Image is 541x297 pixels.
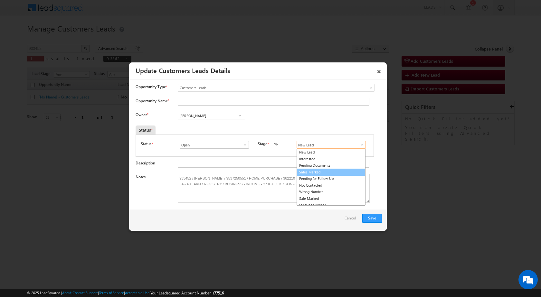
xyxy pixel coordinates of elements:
[136,66,230,75] a: Update Customers Leads Details
[214,291,224,295] span: 77516
[72,291,98,295] a: Contact Support
[297,175,365,182] a: Pending for Follow-Up
[374,65,384,76] a: ×
[178,112,245,119] input: Type to Search
[180,141,249,149] input: Type to Search
[297,169,365,176] a: Sales Marked
[125,291,149,295] a: Acceptable Use
[297,189,365,195] a: Wrong Number
[141,141,151,147] label: Status
[136,161,155,165] label: Description
[297,149,365,156] a: New Lead
[136,174,146,179] label: Notes
[297,156,365,162] a: Interested
[236,112,244,119] a: Show All Items
[297,141,366,149] input: Type to Search
[239,142,247,148] a: Show All Items
[297,202,365,209] a: Language Barrier
[345,214,359,226] a: Cancel
[258,141,267,147] label: Stage
[136,125,156,135] div: Status
[11,34,27,42] img: d_60004797649_company_0_60004797649
[136,98,169,103] label: Opportunity Name
[136,84,166,90] span: Opportunity Type
[297,182,365,189] a: Not Contacted
[297,195,365,202] a: Sale Marked
[62,291,71,295] a: About
[297,162,365,169] a: Pending Documents
[106,3,121,19] div: Minimize live chat window
[178,84,375,92] a: Customers Leads
[8,60,118,193] textarea: Type your message and click 'Submit'
[356,142,364,148] a: Show All Items
[178,85,348,91] span: Customers Leads
[33,34,108,42] div: Leave a message
[27,290,224,296] span: © 2025 LeadSquared | | | | |
[150,291,224,295] span: Your Leadsquared Account Number is
[362,214,382,223] button: Save
[94,198,117,207] em: Submit
[99,291,124,295] a: Terms of Service
[136,112,148,117] label: Owner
